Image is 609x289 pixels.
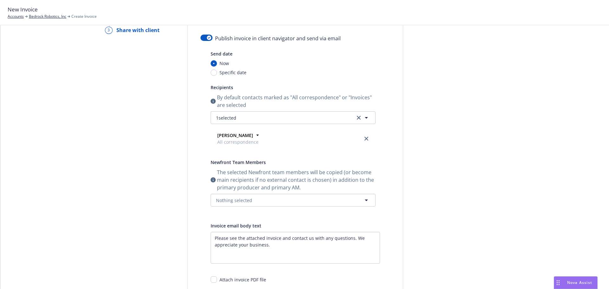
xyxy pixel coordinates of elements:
a: Bedrock Robotics, Inc [29,14,66,19]
input: Now [211,60,217,67]
span: The selected Newfront team members will be copied (or become main recipients if no external conta... [217,168,376,191]
span: Specific date [219,69,246,76]
button: Nova Assist [554,276,598,289]
div: Share with client [116,26,160,34]
span: New Invoice [8,5,38,14]
button: 1selectedclear selection [211,111,376,124]
div: Attach invoice PDF file [219,276,266,283]
span: Newfront Team Members [211,159,266,165]
span: 1 selected [216,115,236,121]
span: Nova Assist [567,280,592,285]
textarea: Enter a description... [211,232,380,264]
span: Publish invoice in client navigator and send via email [215,35,341,42]
span: Now [219,60,229,67]
button: Nothing selected [211,194,376,207]
a: clear selection [355,114,363,122]
div: Drag to move [554,277,562,289]
strong: [PERSON_NAME] [217,132,253,138]
div: 3 [105,27,113,34]
span: Recipients [211,84,233,90]
input: Specific date [211,69,217,76]
span: Invoice email body text [211,223,261,229]
span: All correspondence [217,139,259,145]
span: Nothing selected [216,197,252,204]
a: close [363,135,370,142]
span: By default contacts marked as "All correspondence" or "Invoices" are selected [217,94,376,109]
span: Send date [211,51,232,57]
a: Accounts [8,14,24,19]
span: Create Invoice [71,14,97,19]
